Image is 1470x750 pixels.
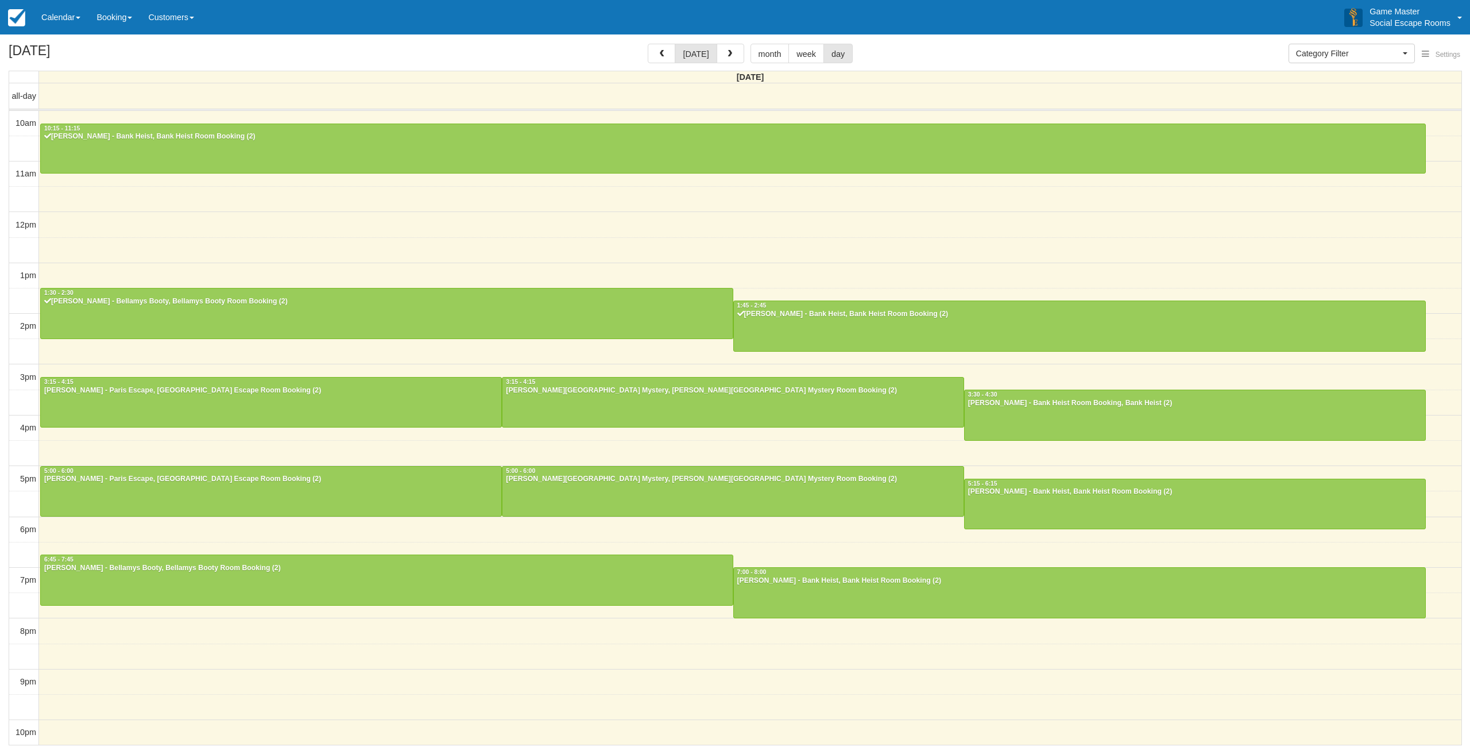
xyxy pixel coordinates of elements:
[788,44,824,63] button: week
[1415,47,1467,63] button: Settings
[964,479,1426,529] a: 5:15 - 6:15[PERSON_NAME] - Bank Heist, Bank Heist Room Booking (2)
[823,44,853,63] button: day
[8,9,25,26] img: checkfront-main-nav-mini-logo.png
[40,466,502,517] a: 5:00 - 6:00[PERSON_NAME] - Paris Escape, [GEOGRAPHIC_DATA] Escape Room Booking (2)
[751,44,790,63] button: month
[733,301,1426,351] a: 1:45 - 2:45[PERSON_NAME] - Bank Heist, Bank Heist Room Booking (2)
[737,310,1423,319] div: [PERSON_NAME] - Bank Heist, Bank Heist Room Booking (2)
[40,124,1426,174] a: 10:15 - 11:15[PERSON_NAME] - Bank Heist, Bank Heist Room Booking (2)
[505,386,960,395] div: [PERSON_NAME][GEOGRAPHIC_DATA] Mystery, [PERSON_NAME][GEOGRAPHIC_DATA] Mystery Room Booking (2)
[502,466,964,517] a: 5:00 - 6:00[PERSON_NAME][GEOGRAPHIC_DATA] Mystery, [PERSON_NAME][GEOGRAPHIC_DATA] Mystery Room Bo...
[44,556,73,563] span: 6:45 - 7:45
[675,44,717,63] button: [DATE]
[1370,6,1450,17] p: Game Master
[44,379,73,385] span: 3:15 - 4:15
[44,475,498,484] div: [PERSON_NAME] - Paris Escape, [GEOGRAPHIC_DATA] Escape Room Booking (2)
[16,169,36,178] span: 11am
[968,487,1422,497] div: [PERSON_NAME] - Bank Heist, Bank Heist Room Booking (2)
[737,302,767,309] span: 1:45 - 2:45
[40,555,733,605] a: 6:45 - 7:45[PERSON_NAME] - Bellamys Booty, Bellamys Booty Room Booking (2)
[1344,8,1363,26] img: A3
[20,626,36,636] span: 8pm
[20,321,36,330] span: 2pm
[20,575,36,584] span: 7pm
[40,377,502,428] a: 3:15 - 4:15[PERSON_NAME] - Paris Escape, [GEOGRAPHIC_DATA] Escape Room Booking (2)
[16,118,36,128] span: 10am
[733,567,1426,618] a: 7:00 - 8:00[PERSON_NAME] - Bank Heist, Bank Heist Room Booking (2)
[506,468,535,474] span: 5:00 - 6:00
[1370,17,1450,29] p: Social Escape Rooms
[506,379,535,385] span: 3:15 - 4:15
[968,399,1422,408] div: [PERSON_NAME] - Bank Heist Room Booking, Bank Heist (2)
[1296,48,1400,59] span: Category Filter
[44,564,730,573] div: [PERSON_NAME] - Bellamys Booty, Bellamys Booty Room Booking (2)
[16,728,36,737] span: 10pm
[20,474,36,483] span: 5pm
[12,91,36,101] span: all-day
[20,677,36,686] span: 9pm
[44,132,1422,141] div: [PERSON_NAME] - Bank Heist, Bank Heist Room Booking (2)
[20,372,36,382] span: 3pm
[968,391,997,398] span: 3:30 - 4:30
[737,576,1423,586] div: [PERSON_NAME] - Bank Heist, Bank Heist Room Booking (2)
[44,125,80,132] span: 10:15 - 11:15
[20,271,36,280] span: 1pm
[9,44,154,65] h2: [DATE]
[44,290,73,296] span: 1:30 - 2:30
[20,423,36,432] span: 4pm
[737,569,767,575] span: 7:00 - 8:00
[505,475,960,484] div: [PERSON_NAME][GEOGRAPHIC_DATA] Mystery, [PERSON_NAME][GEOGRAPHIC_DATA] Mystery Room Booking (2)
[44,386,498,395] div: [PERSON_NAME] - Paris Escape, [GEOGRAPHIC_DATA] Escape Room Booking (2)
[1436,51,1460,59] span: Settings
[20,525,36,534] span: 6pm
[968,480,997,487] span: 5:15 - 6:15
[737,72,764,82] span: [DATE]
[16,220,36,229] span: 12pm
[44,297,730,306] div: [PERSON_NAME] - Bellamys Booty, Bellamys Booty Room Booking (2)
[964,390,1426,440] a: 3:30 - 4:30[PERSON_NAME] - Bank Heist Room Booking, Bank Heist (2)
[40,288,733,339] a: 1:30 - 2:30[PERSON_NAME] - Bellamys Booty, Bellamys Booty Room Booking (2)
[44,468,73,474] span: 5:00 - 6:00
[502,377,964,428] a: 3:15 - 4:15[PERSON_NAME][GEOGRAPHIC_DATA] Mystery, [PERSON_NAME][GEOGRAPHIC_DATA] Mystery Room Bo...
[1289,44,1415,63] button: Category Filter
